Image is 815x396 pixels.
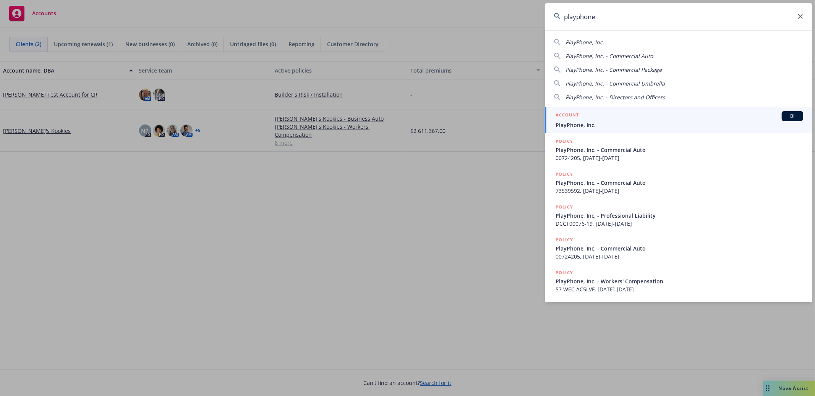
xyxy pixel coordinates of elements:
[556,236,573,244] h5: POLICY
[545,3,812,30] input: Search...
[556,285,803,293] span: 57 WEC AC5LVF, [DATE]-[DATE]
[556,154,803,162] span: 00724205, [DATE]-[DATE]
[565,52,653,60] span: PlayPhone, Inc. - Commercial Auto
[545,133,812,166] a: POLICYPlayPhone, Inc. - Commercial Auto00724205, [DATE]-[DATE]
[556,203,573,211] h5: POLICY
[556,244,803,252] span: PlayPhone, Inc. - Commercial Auto
[785,113,800,120] span: BI
[556,252,803,260] span: 00724205, [DATE]-[DATE]
[565,80,665,87] span: PlayPhone, Inc. - Commercial Umbrella
[565,39,604,46] span: PlayPhone, Inc.
[545,265,812,297] a: POLICYPlayPhone, Inc. - Workers' Compensation57 WEC AC5LVF, [DATE]-[DATE]
[556,137,573,145] h5: POLICY
[556,220,803,228] span: DCCT00076-19, [DATE]-[DATE]
[556,111,579,120] h5: ACCOUNT
[556,170,573,178] h5: POLICY
[545,232,812,265] a: POLICYPlayPhone, Inc. - Commercial Auto00724205, [DATE]-[DATE]
[545,166,812,199] a: POLICYPlayPhone, Inc. - Commercial Auto73539592, [DATE]-[DATE]
[545,199,812,232] a: POLICYPlayPhone, Inc. - Professional LiabilityDCCT00076-19, [DATE]-[DATE]
[565,66,662,73] span: PlayPhone, Inc. - Commercial Package
[556,269,573,276] h5: POLICY
[545,107,812,133] a: ACCOUNTBIPlayPhone, Inc.
[556,187,803,195] span: 73539592, [DATE]-[DATE]
[556,212,803,220] span: PlayPhone, Inc. - Professional Liability
[556,277,803,285] span: PlayPhone, Inc. - Workers' Compensation
[565,94,665,101] span: PlayPhone, Inc. - Directors and Officers
[556,146,803,154] span: PlayPhone, Inc. - Commercial Auto
[556,121,803,129] span: PlayPhone, Inc.
[556,179,803,187] span: PlayPhone, Inc. - Commercial Auto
